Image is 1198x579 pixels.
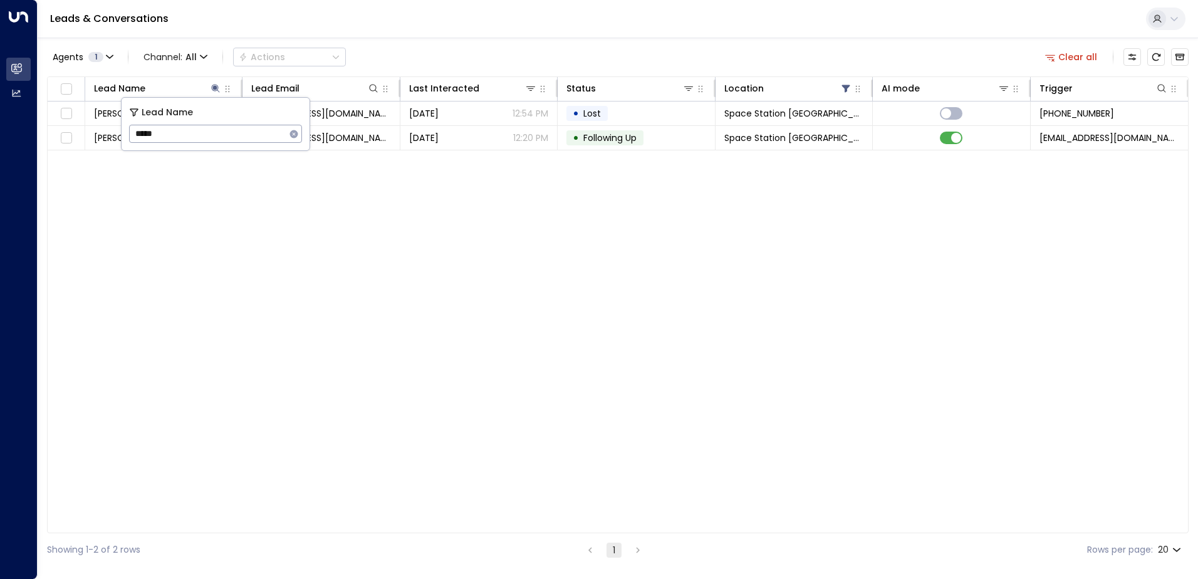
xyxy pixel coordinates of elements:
span: Following Up [583,132,637,144]
span: Aug 02, 2025 [409,107,439,120]
a: Leads & Conversations [50,11,169,26]
span: GLWEBSTER92@GMAIL.COM [251,132,390,144]
span: Lead Name [142,105,193,120]
p: 12:54 PM [513,107,548,120]
button: Clear all [1040,48,1103,66]
div: Lead Email [251,81,379,96]
span: Jul 31, 2025 [409,132,439,144]
div: • [573,127,579,149]
span: Agents [53,53,83,61]
button: Archived Leads [1171,48,1189,66]
div: Status [566,81,694,96]
div: Actions [239,51,285,63]
button: Agents1 [47,48,118,66]
div: AI mode [882,81,920,96]
button: Actions [233,48,346,66]
div: 20 [1158,541,1184,559]
span: GLWEBSTER92@GMAIL.COM [251,107,390,120]
span: +447807182052 [1039,107,1114,120]
button: page 1 [607,543,622,558]
span: Channel: [138,48,212,66]
span: All [185,52,197,62]
div: Last Interacted [409,81,537,96]
span: Space Station Doncaster [724,107,863,120]
button: Channel:All [138,48,212,66]
div: Showing 1-2 of 2 rows [47,543,140,556]
span: Lost [583,107,601,120]
div: Lead Email [251,81,299,96]
div: Trigger [1039,81,1073,96]
span: Toggle select row [58,130,74,146]
nav: pagination navigation [582,542,646,558]
label: Rows per page: [1087,543,1153,556]
span: Gemma Webster [94,132,163,144]
span: Refresh [1147,48,1165,66]
div: AI mode [882,81,1009,96]
div: Last Interacted [409,81,479,96]
span: leads@space-station.co.uk [1039,132,1179,144]
span: Toggle select all [58,81,74,97]
div: Location [724,81,852,96]
span: Toggle select row [58,106,74,122]
div: Button group with a nested menu [233,48,346,66]
div: Status [566,81,596,96]
div: Location [724,81,764,96]
p: 12:20 PM [513,132,548,144]
span: Gemma Webster [94,107,163,120]
span: Space Station Doncaster [724,132,863,144]
div: • [573,103,579,124]
div: Lead Name [94,81,222,96]
div: Trigger [1039,81,1168,96]
div: Lead Name [94,81,145,96]
span: 1 [88,52,103,62]
button: Customize [1123,48,1141,66]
